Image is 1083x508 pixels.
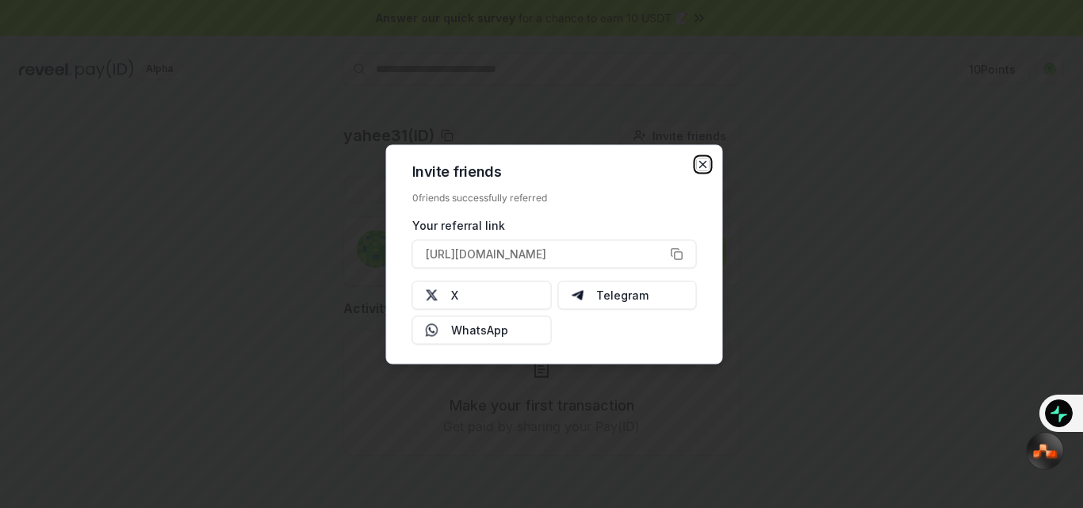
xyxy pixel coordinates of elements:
[426,288,438,301] img: X
[412,239,697,268] button: [URL][DOMAIN_NAME]
[557,281,697,309] button: Telegram
[412,315,552,344] button: WhatsApp
[412,216,697,233] div: Your referral link
[412,191,697,204] div: 0 friends successfully referred
[412,281,552,309] button: X
[571,288,584,301] img: Telegram
[426,323,438,336] img: Whatsapp
[426,246,546,262] span: [URL][DOMAIN_NAME]
[412,164,697,178] h2: Invite friends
